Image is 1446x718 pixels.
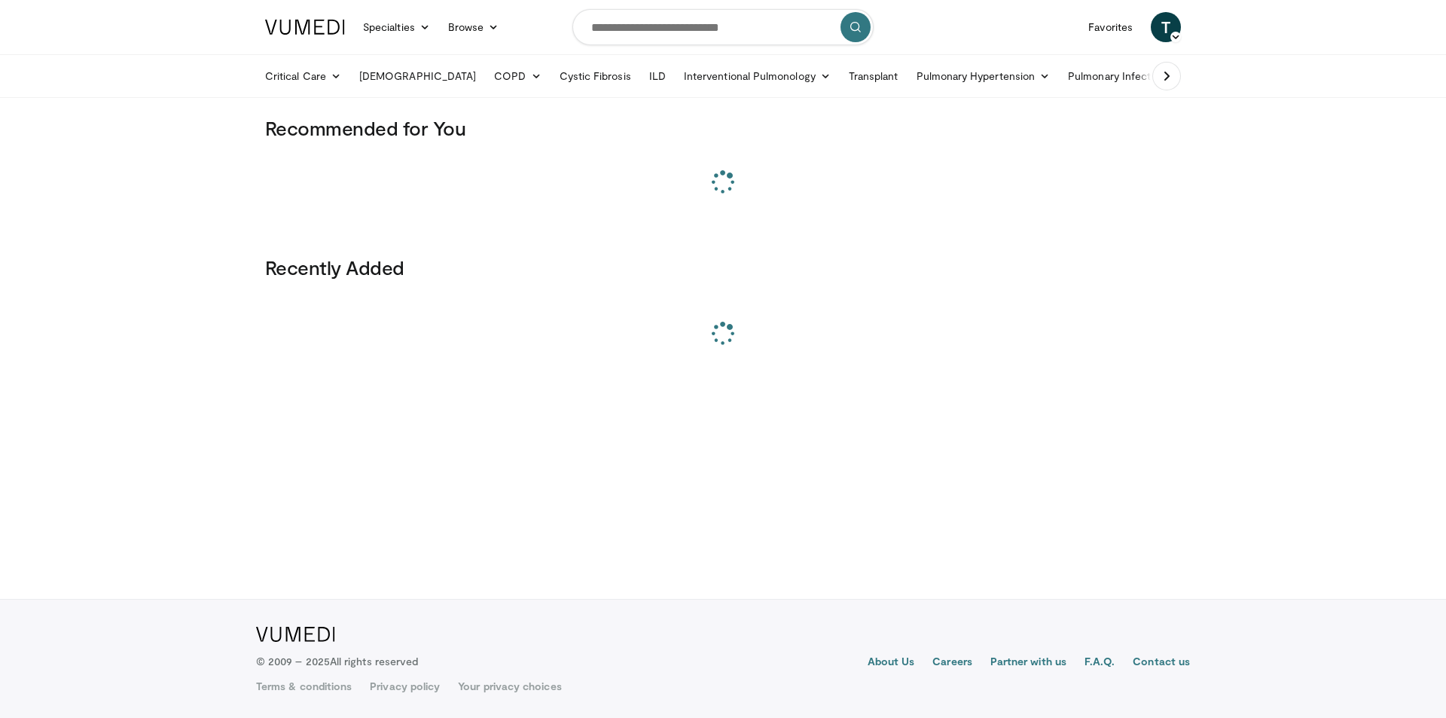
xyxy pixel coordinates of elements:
[1084,654,1115,672] a: F.A.Q.
[840,61,908,91] a: Transplant
[354,12,439,42] a: Specialties
[868,654,915,672] a: About Us
[1151,12,1181,42] a: T
[256,654,418,669] p: © 2009 – 2025
[1079,12,1142,42] a: Favorites
[370,679,440,694] a: Privacy policy
[350,61,485,91] a: [DEMOGRAPHIC_DATA]
[572,9,874,45] input: Search topics, interventions
[256,679,352,694] a: Terms & conditions
[990,654,1066,672] a: Partner with us
[908,61,1060,91] a: Pulmonary Hypertension
[256,61,350,91] a: Critical Care
[265,20,345,35] img: VuMedi Logo
[675,61,840,91] a: Interventional Pulmonology
[485,61,550,91] a: COPD
[256,627,335,642] img: VuMedi Logo
[458,679,561,694] a: Your privacy choices
[1059,61,1189,91] a: Pulmonary Infection
[265,255,1181,280] h3: Recently Added
[265,116,1181,140] h3: Recommended for You
[551,61,640,91] a: Cystic Fibrosis
[640,61,675,91] a: ILD
[439,12,508,42] a: Browse
[330,655,418,668] span: All rights reserved
[932,654,972,672] a: Careers
[1133,654,1190,672] a: Contact us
